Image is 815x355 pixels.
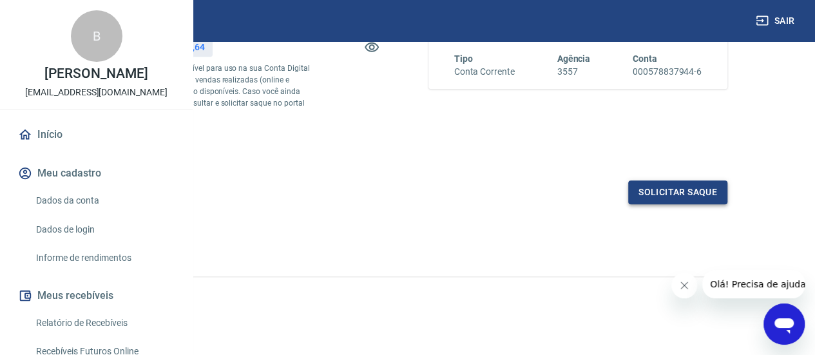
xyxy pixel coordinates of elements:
span: Conta [633,53,657,64]
p: [EMAIL_ADDRESS][DOMAIN_NAME] [25,86,168,99]
iframe: Botão para abrir a janela de mensagens [763,303,805,345]
p: [PERSON_NAME] [44,67,148,81]
p: *Corresponde ao saldo disponível para uso na sua Conta Digital Vindi. Incluindo os valores das ve... [88,62,312,120]
a: Início [15,120,177,149]
iframe: Fechar mensagem [671,273,697,298]
button: Solicitar saque [628,180,727,204]
span: Olá! Precisa de ajuda? [8,9,108,19]
a: Informe de rendimentos [31,245,177,271]
a: Relatório de Recebíveis [31,310,177,336]
button: Meus recebíveis [15,282,177,310]
a: Dados de login [31,216,177,243]
span: Tipo [454,53,473,64]
div: B [71,10,122,62]
iframe: Mensagem da empresa [702,270,805,298]
p: R$ 2.733,64 [157,41,204,54]
button: Meu cadastro [15,159,177,187]
a: Dados da conta [31,187,177,214]
h6: 000578837944-6 [633,65,702,79]
h6: 3557 [557,65,590,79]
h6: Conta Corrente [454,65,515,79]
p: 2025 © [31,287,784,301]
button: Sair [753,9,800,33]
span: Agência [557,53,590,64]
